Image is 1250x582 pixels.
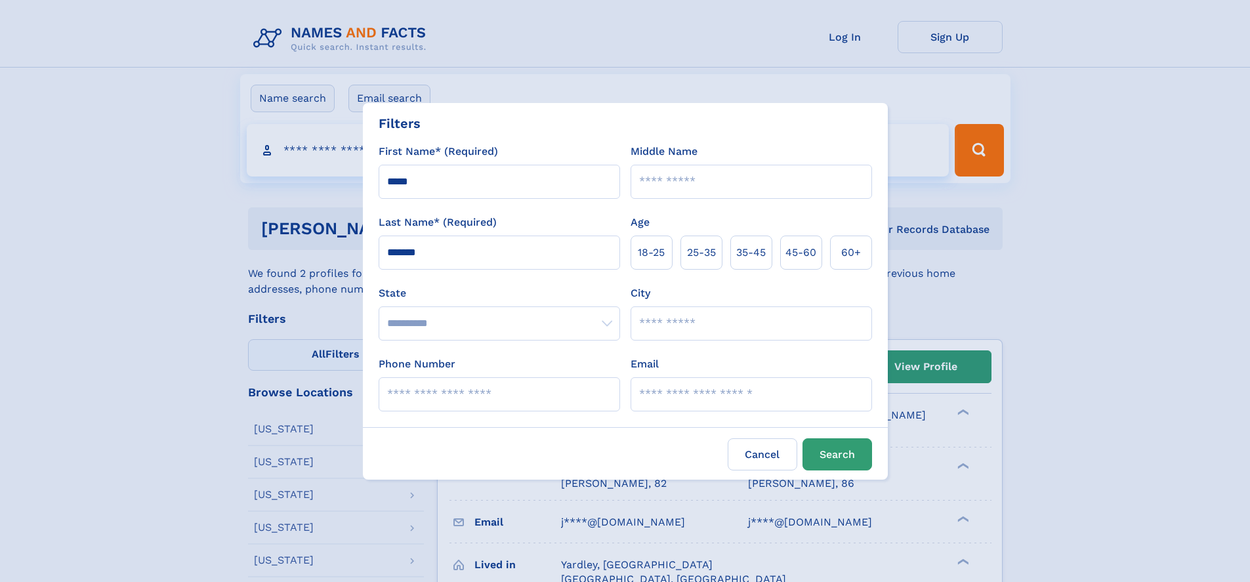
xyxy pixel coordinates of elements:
[631,285,650,301] label: City
[379,114,421,133] div: Filters
[841,245,861,260] span: 60+
[728,438,797,470] label: Cancel
[631,144,698,159] label: Middle Name
[631,215,650,230] label: Age
[802,438,872,470] button: Search
[736,245,766,260] span: 35‑45
[379,356,455,372] label: Phone Number
[785,245,816,260] span: 45‑60
[631,356,659,372] label: Email
[379,215,497,230] label: Last Name* (Required)
[638,245,665,260] span: 18‑25
[379,144,498,159] label: First Name* (Required)
[379,285,620,301] label: State
[687,245,716,260] span: 25‑35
